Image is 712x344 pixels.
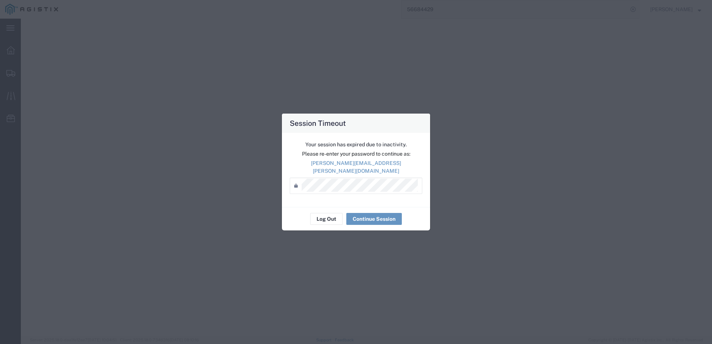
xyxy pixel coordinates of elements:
h4: Session Timeout [290,118,346,128]
p: [PERSON_NAME][EMAIL_ADDRESS][PERSON_NAME][DOMAIN_NAME] [290,159,422,175]
button: Log Out [310,213,343,225]
p: Your session has expired due to inactivity. [290,141,422,149]
button: Continue Session [346,213,402,225]
p: Please re-enter your password to continue as: [290,150,422,158]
